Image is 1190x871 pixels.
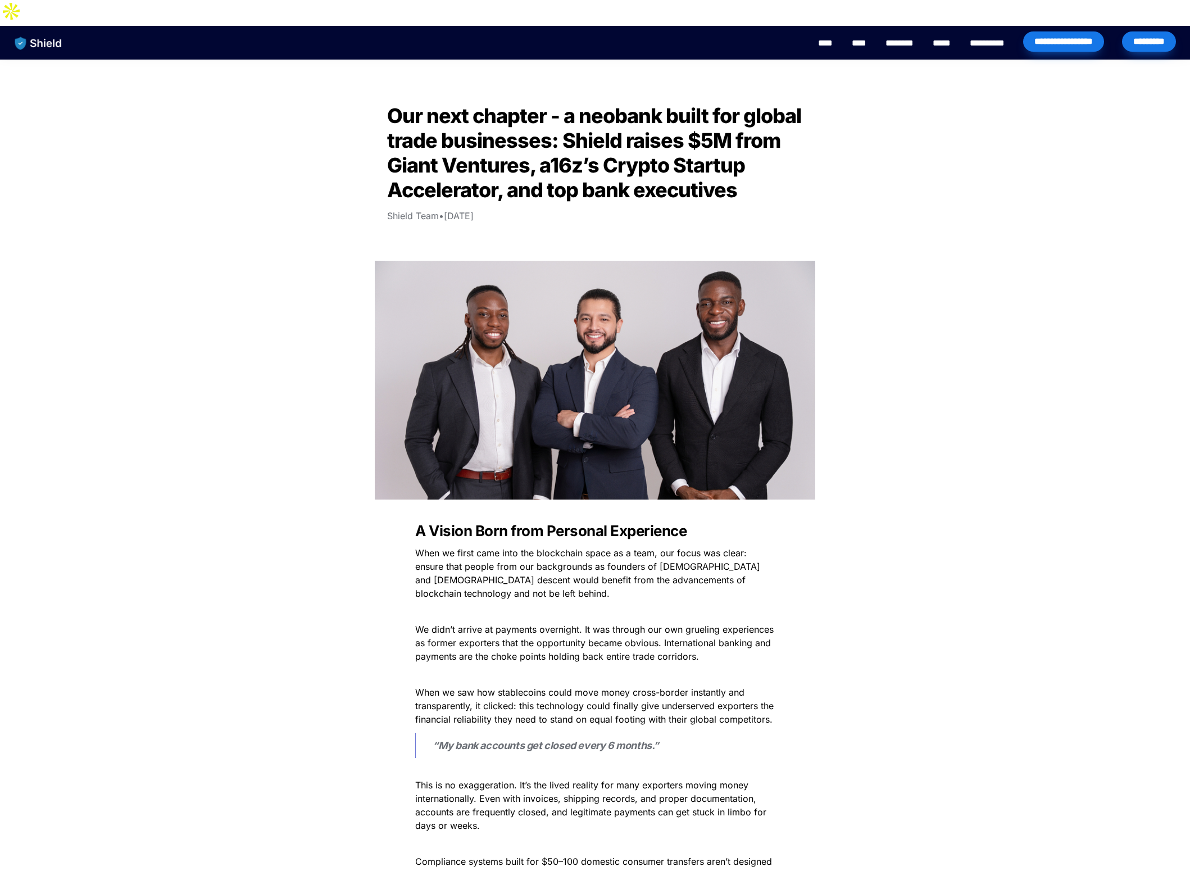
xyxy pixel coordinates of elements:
[415,522,687,539] strong: A Vision Born from Personal Experience
[415,624,776,662] span: We didn’t arrive at payments overnight. It was through our own grueling experiences as former exp...
[439,210,444,221] span: •
[433,740,659,751] strong: “My bank accounts get closed every 6 months.”
[10,31,67,55] img: website logo
[387,103,805,202] span: Our next chapter - a neobank built for global trade businesses: Shield raises $5M from Giant Vent...
[415,687,776,725] span: When we saw how stablecoins could move money cross-border instantly and transparently, it clicked...
[415,547,763,599] span: When we first came into the blockchain space as a team, our focus was clear: ensure that people f...
[387,210,439,221] span: Shield Team
[415,779,769,831] span: This is no exaggeration. It’s the lived reality for many exporters moving money internationally. ...
[444,210,474,221] span: [DATE]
